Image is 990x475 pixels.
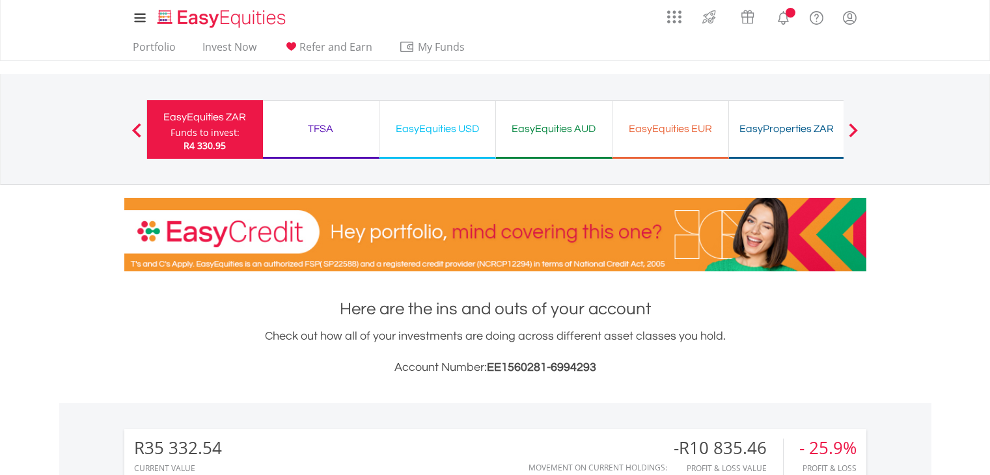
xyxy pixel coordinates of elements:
div: EasyEquities AUD [504,120,604,138]
a: My Profile [833,3,866,32]
div: EasyProperties ZAR [737,120,837,138]
span: Refer and Earn [299,40,372,54]
span: My Funds [399,38,484,55]
div: Check out how all of your investments are doing across different asset classes you hold. [124,327,866,377]
span: R4 330.95 [184,139,226,152]
div: CURRENT VALUE [134,464,222,472]
div: Profit & Loss Value [674,464,783,472]
div: EasyEquities USD [387,120,488,138]
img: vouchers-v2.svg [737,7,758,27]
div: -R10 835.46 [674,439,783,457]
div: Profit & Loss [799,464,857,472]
h1: Here are the ins and outs of your account [124,297,866,321]
img: EasyCredit Promotion Banner [124,198,866,271]
a: AppsGrid [659,3,690,24]
a: Vouchers [728,3,767,27]
div: Funds to invest: [171,126,240,139]
div: EasyEquities ZAR [155,108,255,126]
a: Notifications [767,3,800,29]
a: FAQ's and Support [800,3,833,29]
div: EasyEquities EUR [620,120,721,138]
a: Home page [152,3,291,29]
img: grid-menu-icon.svg [667,10,681,24]
button: Previous [124,129,150,142]
a: Invest Now [197,40,262,61]
div: - 25.9% [799,439,857,457]
h3: Account Number: [124,359,866,377]
button: Next [840,129,866,142]
img: thrive-v2.svg [698,7,720,27]
div: Movement on Current Holdings: [529,463,667,472]
a: Refer and Earn [278,40,378,61]
img: EasyEquities_Logo.png [155,8,291,29]
a: Portfolio [128,40,181,61]
div: R35 332.54 [134,439,222,457]
span: EE1560281-6994293 [487,361,596,373]
div: TFSA [271,120,371,138]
